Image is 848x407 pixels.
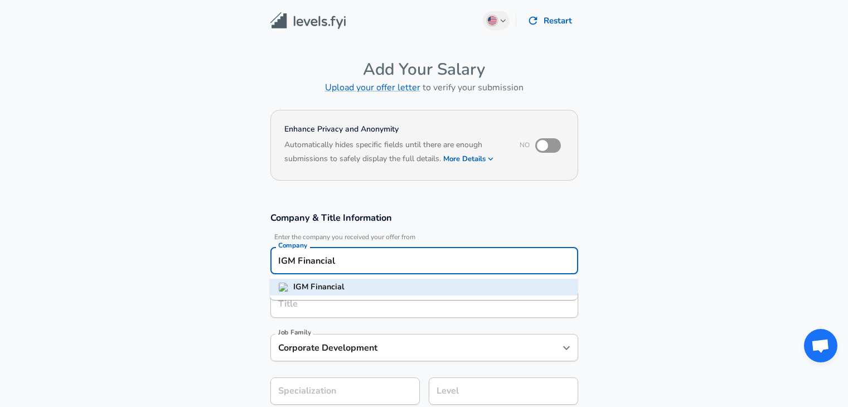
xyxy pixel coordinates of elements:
button: Restart [523,9,578,32]
a: Upload your offer letter [325,81,420,94]
span: No [520,140,530,149]
img: English (US) [488,16,497,25]
h6: to verify your submission [270,80,578,95]
button: Open [559,340,574,356]
h4: Add Your Salary [270,59,578,80]
div: Open chat [804,329,837,362]
input: Google [275,252,573,269]
img: Levels.fyi [270,12,346,30]
h4: Enhance Privacy and Anonymity [284,124,505,135]
span: Enter the company you received your offer from [270,233,578,241]
strong: IGM [293,281,311,292]
h3: Company & Title Information [270,211,578,224]
button: More Details [443,151,495,167]
label: Company [278,242,307,249]
input: Specialization [270,377,420,405]
label: Job Family [278,329,311,336]
input: Software Engineer [275,339,556,356]
strong: Financial [311,281,345,292]
input: L3 [434,382,573,400]
h6: Automatically hides specific fields until there are enough submissions to safely display the full... [284,139,505,167]
button: English (US) [483,11,510,30]
img: igmfinancial.com [279,283,289,292]
input: Software Engineer [275,295,573,313]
